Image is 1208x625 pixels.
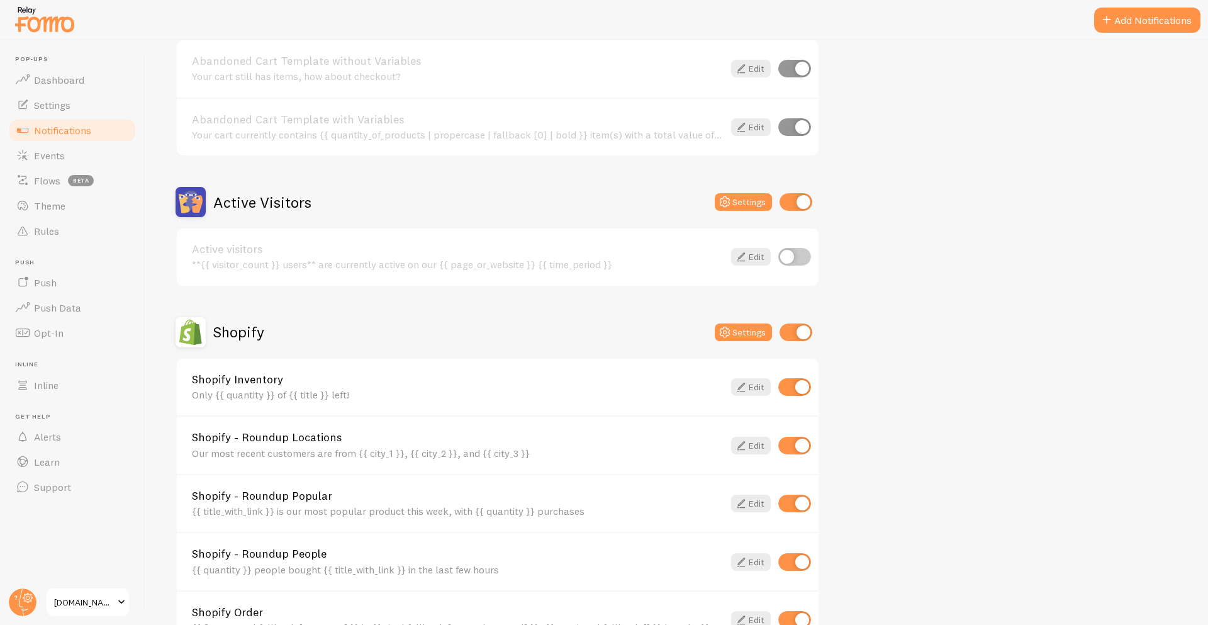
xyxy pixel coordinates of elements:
[176,317,206,347] img: Shopify
[68,175,94,186] span: beta
[731,118,771,136] a: Edit
[731,248,771,266] a: Edit
[8,67,137,93] a: Dashboard
[15,413,137,421] span: Get Help
[192,55,724,67] a: Abandoned Cart Template without Variables
[13,3,76,35] img: fomo-relay-logo-orange.svg
[8,475,137,500] a: Support
[54,595,114,610] span: [DOMAIN_NAME]
[213,193,311,212] h2: Active Visitors
[34,276,57,289] span: Push
[8,449,137,475] a: Learn
[34,379,59,391] span: Inline
[731,495,771,512] a: Edit
[34,456,60,468] span: Learn
[192,244,724,255] a: Active visitors
[731,60,771,77] a: Edit
[715,193,772,211] button: Settings
[8,320,137,346] a: Opt-In
[34,431,61,443] span: Alerts
[8,424,137,449] a: Alerts
[731,378,771,396] a: Edit
[192,448,724,459] div: Our most recent customers are from {{ city_1 }}, {{ city_2 }}, and {{ city_3 }}
[8,118,137,143] a: Notifications
[34,481,71,493] span: Support
[192,505,724,517] div: {{ title_with_link }} is our most popular product this week, with {{ quantity }} purchases
[192,129,724,140] div: Your cart currently contains {{ quantity_of_products | propercase | fallback [0] | bold }} item(s...
[8,193,137,218] a: Theme
[192,259,724,270] div: **{{ visitor_count }} users** are currently active on our {{ page_or_website }} {{ time_period }}
[176,187,206,217] img: Active Visitors
[192,374,724,385] a: Shopify Inventory
[34,301,81,314] span: Push Data
[34,200,65,212] span: Theme
[8,270,137,295] a: Push
[192,114,724,125] a: Abandoned Cart Template with Variables
[34,149,65,162] span: Events
[15,361,137,369] span: Inline
[731,553,771,571] a: Edit
[34,124,91,137] span: Notifications
[192,389,724,400] div: Only {{ quantity }} of {{ title }} left!
[192,70,724,82] div: Your cart still has items, how about checkout?
[213,322,264,342] h2: Shopify
[45,587,130,617] a: [DOMAIN_NAME]
[15,259,137,267] span: Push
[192,432,724,443] a: Shopify - Roundup Locations
[192,548,724,560] a: Shopify - Roundup People
[8,295,137,320] a: Push Data
[34,225,59,237] span: Rules
[8,143,137,168] a: Events
[8,93,137,118] a: Settings
[192,564,724,575] div: {{ quantity }} people bought {{ title_with_link }} in the last few hours
[15,55,137,64] span: Pop-ups
[715,324,772,341] button: Settings
[8,218,137,244] a: Rules
[8,373,137,398] a: Inline
[731,437,771,454] a: Edit
[34,327,64,339] span: Opt-In
[8,168,137,193] a: Flows beta
[34,74,84,86] span: Dashboard
[34,174,60,187] span: Flows
[34,99,70,111] span: Settings
[192,490,724,502] a: Shopify - Roundup Popular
